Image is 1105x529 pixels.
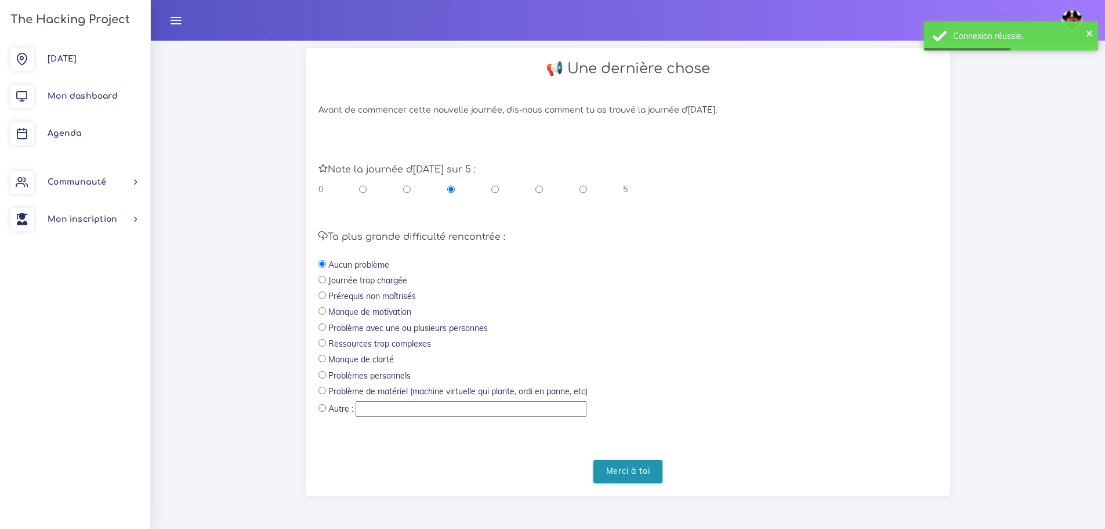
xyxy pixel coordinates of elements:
h2: 📢 Une dernière chose [318,60,938,77]
span: Mon inscription [48,215,117,224]
h5: Ta plus grande difficulté rencontrée : [318,232,938,243]
span: Agenda [48,129,81,138]
span: Communauté [48,178,106,186]
label: Ressources trop complexes [328,338,431,350]
span: [DATE] [48,55,77,63]
h5: Note la journée d'[DATE] sur 5 : [318,164,938,175]
span: Mon dashboard [48,92,118,100]
label: Autre : [328,403,353,415]
label: Manque de motivation [328,306,411,318]
label: Aucun problème [328,259,389,271]
div: 0 5 [318,183,628,195]
img: avatar [1061,10,1082,31]
label: Problème avec une ou plusieurs personnes [328,322,488,334]
label: Prérequis non maîtrisés [328,290,416,302]
label: Problèmes personnels [328,370,411,382]
button: × [1086,27,1093,38]
label: Problème de matériel (machine virtuelle qui plante, ordi en panne, etc) [328,386,588,397]
h6: Avant de commencer cette nouvelle journée, dis-nous comment tu as trouvé la journée d'[DATE]. [318,106,938,116]
label: Manque de clarté [328,354,394,365]
div: Connexion réussie. [953,30,1089,42]
input: Merci à toi [593,460,663,484]
h3: The Hacking Project [7,13,130,26]
label: Journée trop chargée [328,275,407,286]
